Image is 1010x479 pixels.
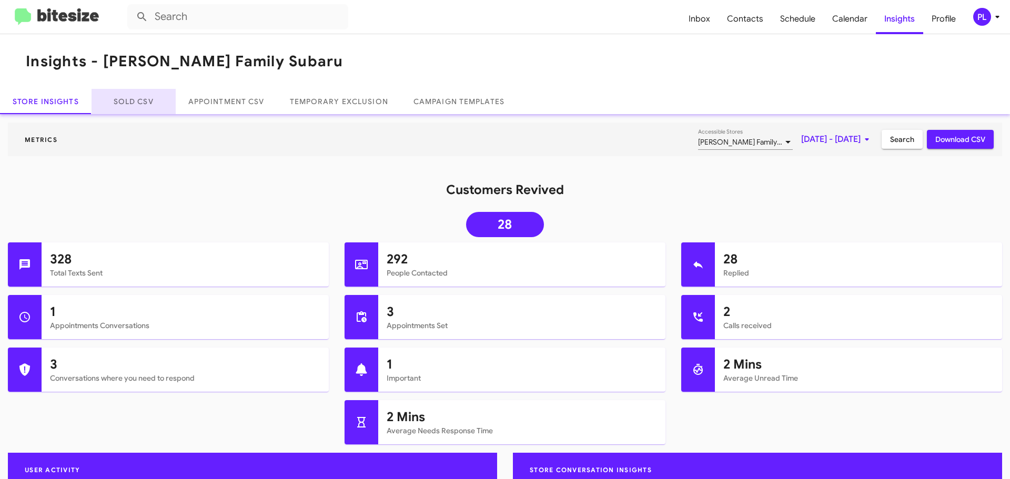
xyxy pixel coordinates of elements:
[387,373,657,383] mat-card-subtitle: Important
[719,4,772,34] a: Contacts
[16,136,66,144] span: Metrics
[723,320,994,331] mat-card-subtitle: Calls received
[698,137,802,147] span: [PERSON_NAME] Family Subaru
[521,466,660,474] span: Store Conversation Insights
[127,4,348,29] input: Search
[50,251,320,268] h1: 328
[680,4,719,34] a: Inbox
[387,409,657,425] h1: 2 Mins
[176,89,277,114] a: Appointment CSV
[927,130,994,149] button: Download CSV
[723,268,994,278] mat-card-subtitle: Replied
[723,251,994,268] h1: 28
[723,356,994,373] h1: 2 Mins
[723,373,994,383] mat-card-subtitle: Average Unread Time
[50,356,320,373] h1: 3
[964,8,998,26] button: PL
[876,4,923,34] a: Insights
[387,303,657,320] h1: 3
[882,130,923,149] button: Search
[890,130,914,149] span: Search
[801,130,873,149] span: [DATE] - [DATE]
[26,53,344,70] h1: Insights - [PERSON_NAME] Family Subaru
[824,4,876,34] a: Calendar
[387,356,657,373] h1: 1
[387,251,657,268] h1: 292
[387,268,657,278] mat-card-subtitle: People Contacted
[50,320,320,331] mat-card-subtitle: Appointments Conversations
[723,303,994,320] h1: 2
[277,89,401,114] a: Temporary Exclusion
[498,219,512,230] span: 28
[973,8,991,26] div: PL
[401,89,517,114] a: Campaign Templates
[935,130,985,149] span: Download CSV
[92,89,176,114] a: Sold CSV
[50,373,320,383] mat-card-subtitle: Conversations where you need to respond
[387,320,657,331] mat-card-subtitle: Appointments Set
[50,268,320,278] mat-card-subtitle: Total Texts Sent
[772,4,824,34] a: Schedule
[793,130,882,149] button: [DATE] - [DATE]
[923,4,964,34] a: Profile
[387,425,657,436] mat-card-subtitle: Average Needs Response Time
[50,303,320,320] h1: 1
